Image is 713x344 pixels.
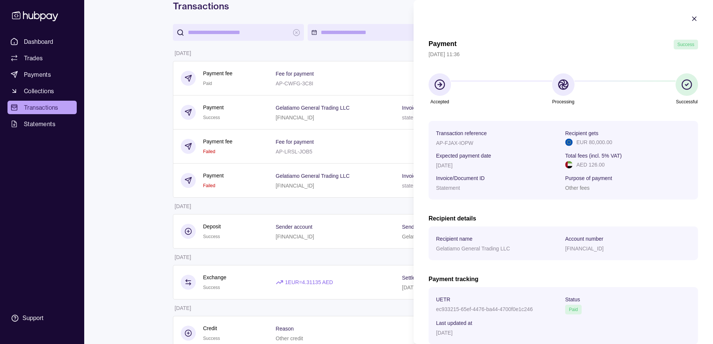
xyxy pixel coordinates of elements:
[565,175,612,181] p: Purpose of payment
[429,214,698,223] h2: Recipient details
[436,153,491,159] p: Expected payment date
[436,236,472,242] p: Recipient name
[565,236,603,242] p: Account number
[677,42,694,47] span: Success
[429,40,457,49] h1: Payment
[436,330,453,336] p: [DATE]
[565,130,598,136] p: Recipient gets
[565,296,580,302] p: Status
[436,140,473,146] p: AP-FJAX-IOPW
[552,98,574,106] p: Processing
[436,185,460,191] p: Statement
[565,138,573,146] img: eu
[565,161,573,168] img: ae
[436,246,510,252] p: Gelatiamo General Trading LLC
[676,98,698,106] p: Successful
[429,275,698,283] h2: Payment tracking
[436,162,453,168] p: [DATE]
[436,130,487,136] p: Transaction reference
[565,153,622,159] p: Total fees (incl. 5% VAT)
[436,296,450,302] p: UETR
[576,161,605,169] p: AED 126.00
[565,246,604,252] p: [FINANCIAL_ID]
[569,307,578,312] span: Paid
[436,175,485,181] p: Invoice/Document ID
[429,50,698,58] p: [DATE] 11:36
[565,185,589,191] p: Other fees
[436,306,533,312] p: ec933215-65ef-4476-ba44-4700f0e1c246
[436,320,472,326] p: Last updated at
[576,138,612,146] p: EUR 80,000.00
[430,98,449,106] p: Accepted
